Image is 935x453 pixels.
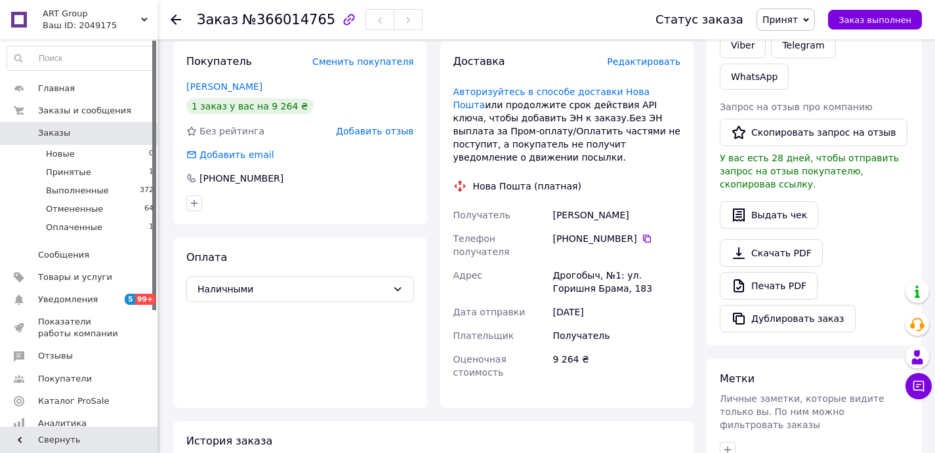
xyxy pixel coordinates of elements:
span: 5 [125,294,135,305]
span: Метки [720,372,755,385]
div: [PHONE_NUMBER] [198,172,285,185]
a: Авторизуйтесь в способе доставки Нова Пошта [453,87,650,110]
button: Заказ выполнен [828,10,922,30]
div: или продолжите срок действия АРІ ключа, чтобы добавить ЭН к заказу.Без ЭН выплата за Пром-оплату/... [453,85,681,164]
span: Личные заметки, которые видите только вы. По ним можно фильтровать заказы [720,393,884,430]
span: Новые [46,148,75,160]
span: Заказы и сообщения [38,105,131,117]
span: 64 [144,203,154,215]
span: Оплаченные [46,222,102,233]
span: 1 [149,167,154,178]
span: 99+ [135,294,157,305]
span: Адрес [453,270,482,281]
span: ART Group [43,8,141,20]
span: Редактировать [607,56,680,67]
span: Принятые [46,167,91,178]
span: Покупатель [186,55,252,68]
a: Viber [720,32,766,58]
button: Выдать чек [720,201,818,229]
span: Покупатели [38,373,92,385]
span: У вас есть 28 дней, чтобы отправить запрос на отзыв покупателю, скопировав ссылку. [720,153,899,189]
div: Получатель [550,324,683,347]
span: Заказ [197,12,238,28]
div: 9 264 ₴ [550,347,683,384]
span: Получатель [453,210,510,220]
div: [PERSON_NAME] [550,203,683,227]
a: Telegram [771,32,835,58]
span: Дата отправки [453,307,526,317]
span: Выполненные [46,185,109,197]
span: Оценочная стоимость [453,354,507,378]
a: [PERSON_NAME] [186,81,262,92]
span: Уведомления [38,294,98,305]
span: Заказ выполнен [839,15,911,25]
span: Товары и услуги [38,271,112,283]
span: Каталог ProSale [38,395,109,407]
div: Дрогобыч, №1: ул. Горишня Брама, 183 [550,264,683,300]
span: Без рейтинга [199,126,264,136]
div: Добавить email [185,148,276,161]
input: Поиск [7,47,154,70]
span: Телефон получателя [453,233,510,257]
span: №366014765 [242,12,335,28]
span: Наличными [197,282,387,296]
a: WhatsApp [720,64,789,90]
span: Принят [762,14,798,25]
span: Сообщения [38,249,89,261]
span: Главная [38,83,75,94]
div: Ваш ID: 2049175 [43,20,157,31]
span: Доставка [453,55,505,68]
span: Сменить покупателя [312,56,413,67]
div: Добавить email [198,148,276,161]
span: Запрос на отзыв про компанию [720,102,873,112]
span: Отзывы [38,350,73,362]
span: Аналитика [38,418,87,429]
a: Печать PDF [720,272,818,300]
div: Нова Пошта (платная) [470,180,585,193]
span: Добавить отзыв [336,126,413,136]
button: Чат с покупателем [905,373,932,399]
span: История заказа [186,435,272,447]
span: 0 [149,148,154,160]
a: Скачать PDF [720,239,823,267]
button: Дублировать заказ [720,305,856,332]
span: Отмененные [46,203,103,215]
div: Статус заказа [655,13,743,26]
span: Оплата [186,251,227,264]
div: 1 заказ у вас на 9 264 ₴ [186,98,314,114]
span: Плательщик [453,330,514,341]
div: [DATE] [550,300,683,324]
div: Вернуться назад [171,13,181,26]
span: Заказы [38,127,70,139]
span: Показатели работы компании [38,316,121,340]
span: 372 [140,185,154,197]
span: 1 [149,222,154,233]
button: Скопировать запрос на отзыв [720,119,907,146]
div: [PHONE_NUMBER] [552,232,680,245]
